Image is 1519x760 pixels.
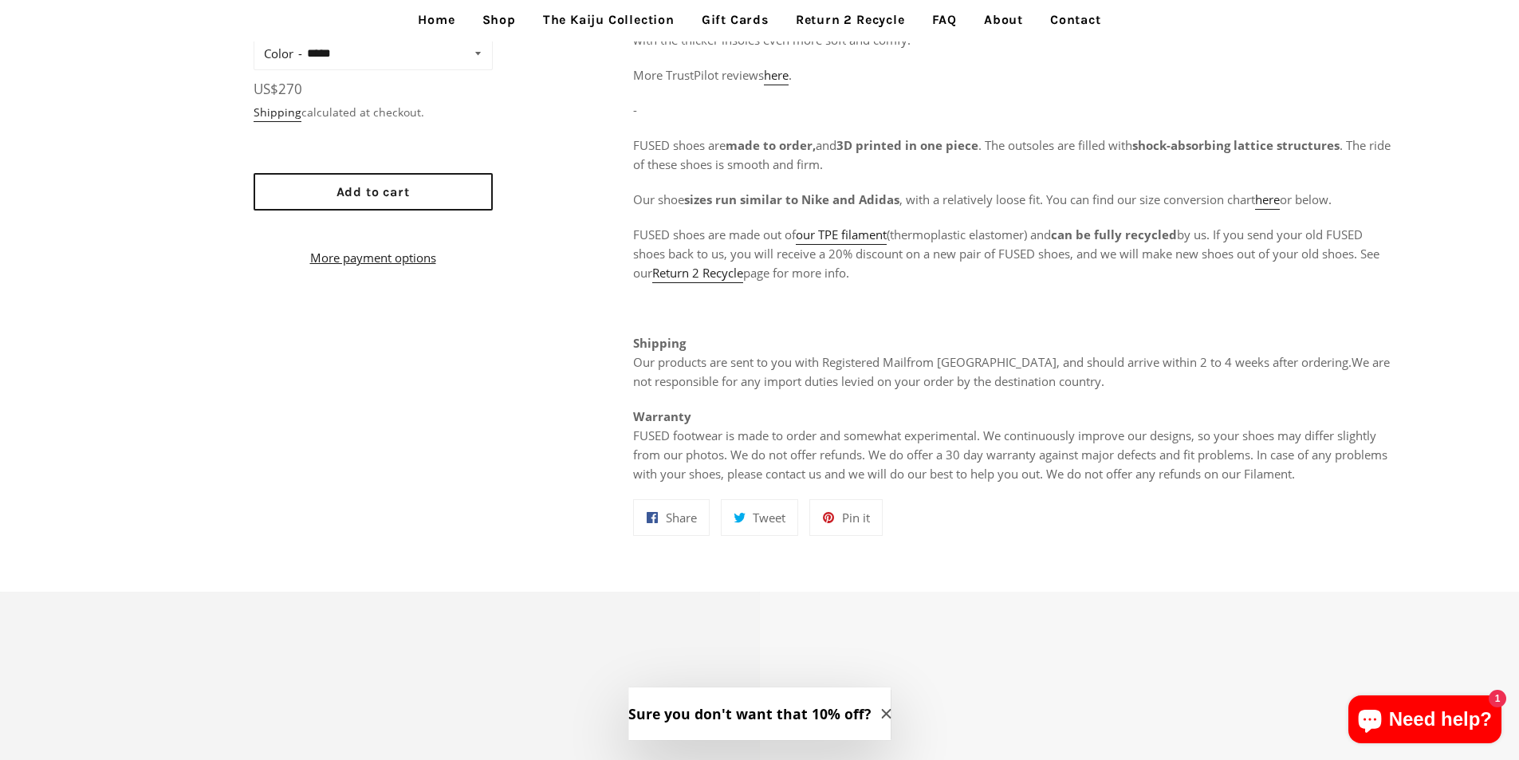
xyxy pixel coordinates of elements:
span: Pin it [842,510,870,526]
span: Share [666,510,697,526]
span: Add to cart [336,184,410,199]
strong: sizes run similar to Nike and Adidas [684,191,899,207]
a: Return 2 Recycle [652,265,743,283]
a: Shipping [254,104,301,122]
span: - [633,102,637,118]
span: " [633,13,1383,48]
p: Our products are sent to you with Registered Mail , and should arrive within 2 to 4 weeks after o... [633,333,1393,391]
span: Tweet [753,510,785,526]
p: FUSED footwear is made to order and somewhat experimental. We continuously improve our designs, s... [633,407,1393,483]
span: FUSED shoes are made out of (thermoplastic elastomer) and by us. If you send your old FUSED shoes... [633,226,1379,283]
span: " [911,32,915,48]
span: from [GEOGRAPHIC_DATA] [907,354,1057,370]
strong: 3D printed in one piece [836,137,978,153]
span: We are not responsible for any import duties levied on your order by the destination country. [633,354,1390,389]
a: our TPE filament [796,226,887,245]
span: US$270 [254,80,302,98]
span: , I was skeptical at first with them being 3d printed shoes but the quality is great. They are an... [633,13,1383,48]
label: Color [264,42,302,65]
a: More payment options [254,248,493,267]
span: . [789,67,792,83]
strong: Shipping [633,335,686,351]
button: Add to cart [254,173,493,211]
inbox-online-store-chat: Shopify online store chat [1344,695,1506,747]
a: here [764,67,789,85]
strong: shock-absorbing lattice structures [1132,137,1340,153]
span: More TrustPilot reviews [633,67,764,83]
a: here [1255,191,1280,210]
span: here [764,67,789,83]
p: FUSED shoes are and . The outsoles are filled with . The ride of these shoes is smooth and firm. [633,136,1393,174]
div: calculated at checkout. [254,104,493,121]
strong: can be fully recycled [1051,226,1177,242]
strong: Warranty [633,408,691,424]
strong: made to order, [726,137,816,153]
span: Our shoe , with a relatively loose fit. You can find our size conversion chart or below. [633,191,1332,210]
